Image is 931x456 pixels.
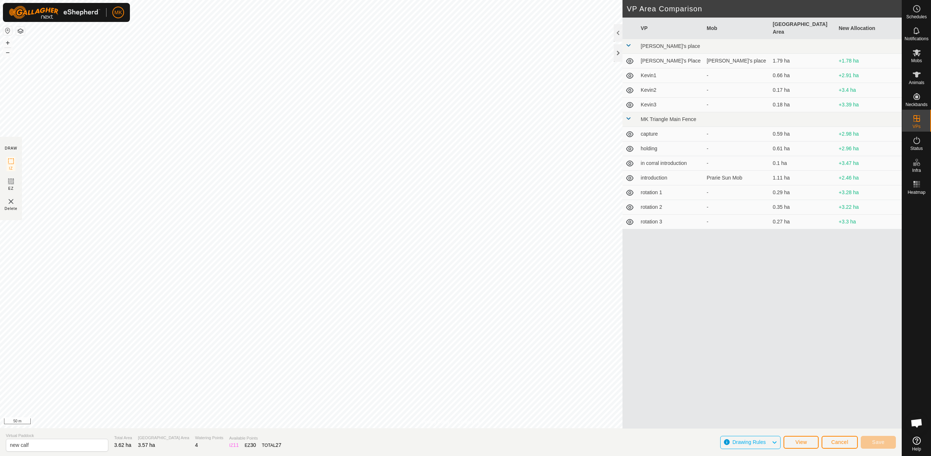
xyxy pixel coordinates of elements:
[3,26,12,35] button: Reset Map
[638,215,704,229] td: rotation 3
[115,9,122,16] span: MK
[911,59,922,63] span: Mobs
[5,206,18,211] span: Delete
[114,435,132,441] span: Total Area
[6,433,108,439] span: Virtual Paddock
[831,439,848,445] span: Cancel
[707,189,767,196] div: -
[912,447,921,451] span: Help
[836,156,902,171] td: +3.47 ha
[707,86,767,94] div: -
[836,54,902,68] td: +1.78 ha
[641,116,696,122] span: MK Triangle Main Fence
[638,171,704,185] td: introduction
[638,127,704,142] td: capture
[262,441,281,449] div: TOTAL
[732,439,766,445] span: Drawing Rules
[138,435,189,441] span: [GEOGRAPHIC_DATA] Area
[908,190,926,195] span: Heatmap
[836,98,902,112] td: +3.39 ha
[250,442,256,448] span: 30
[638,185,704,200] td: rotation 1
[638,142,704,156] td: holding
[906,412,928,434] a: Open chat
[638,68,704,83] td: Kevin1
[770,142,835,156] td: 0.61 ha
[195,442,198,448] span: 4
[836,200,902,215] td: +3.22 ha
[872,439,885,445] span: Save
[638,83,704,98] td: Kevin2
[641,43,700,49] span: [PERSON_NAME]'s place
[784,436,819,449] button: View
[638,156,704,171] td: in corral introduction
[7,197,15,206] img: VP
[770,200,835,215] td: 0.35 ha
[836,171,902,185] td: +2.46 ha
[770,185,835,200] td: 0.29 ha
[836,127,902,142] td: +2.98 ha
[905,37,928,41] span: Notifications
[770,54,835,68] td: 1.79 ha
[836,83,902,98] td: +3.4 ha
[707,203,767,211] div: -
[627,4,902,13] h2: VP Area Comparison
[458,419,480,425] a: Contact Us
[114,442,131,448] span: 3.62 ha
[795,439,807,445] span: View
[9,6,100,19] img: Gallagher Logo
[638,54,704,68] td: [PERSON_NAME]'s Place
[770,18,835,39] th: [GEOGRAPHIC_DATA] Area
[707,130,767,138] div: -
[861,436,896,449] button: Save
[3,48,12,57] button: –
[770,171,835,185] td: 1.11 ha
[836,68,902,83] td: +2.91 ha
[276,442,281,448] span: 27
[638,18,704,39] th: VP
[906,15,927,19] span: Schedules
[707,218,767,226] div: -
[138,442,155,448] span: 3.57 ha
[707,101,767,109] div: -
[905,102,927,107] span: Neckbands
[229,441,239,449] div: IZ
[707,145,767,152] div: -
[912,124,920,129] span: VPs
[770,156,835,171] td: 0.1 ha
[770,127,835,142] td: 0.59 ha
[836,142,902,156] td: +2.96 ha
[3,38,12,47] button: +
[5,146,17,151] div: DRAW
[707,72,767,79] div: -
[770,83,835,98] td: 0.17 ha
[8,186,14,191] span: EZ
[229,435,281,441] span: Available Points
[707,57,767,65] div: [PERSON_NAME]'s place
[638,98,704,112] td: Kevin3
[836,185,902,200] td: +3.28 ha
[638,200,704,215] td: rotation 2
[910,146,923,151] span: Status
[707,159,767,167] div: -
[422,419,449,425] a: Privacy Policy
[16,27,25,35] button: Map Layers
[912,168,921,173] span: Infra
[836,18,902,39] th: New Allocation
[902,434,931,454] a: Help
[836,215,902,229] td: +3.3 ha
[822,436,858,449] button: Cancel
[9,166,13,171] span: IZ
[770,215,835,229] td: 0.27 ha
[770,68,835,83] td: 0.66 ha
[770,98,835,112] td: 0.18 ha
[233,442,239,448] span: 11
[245,441,256,449] div: EZ
[704,18,770,39] th: Mob
[707,174,767,182] div: Prarie Sun Mob
[195,435,223,441] span: Watering Points
[909,80,924,85] span: Animals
